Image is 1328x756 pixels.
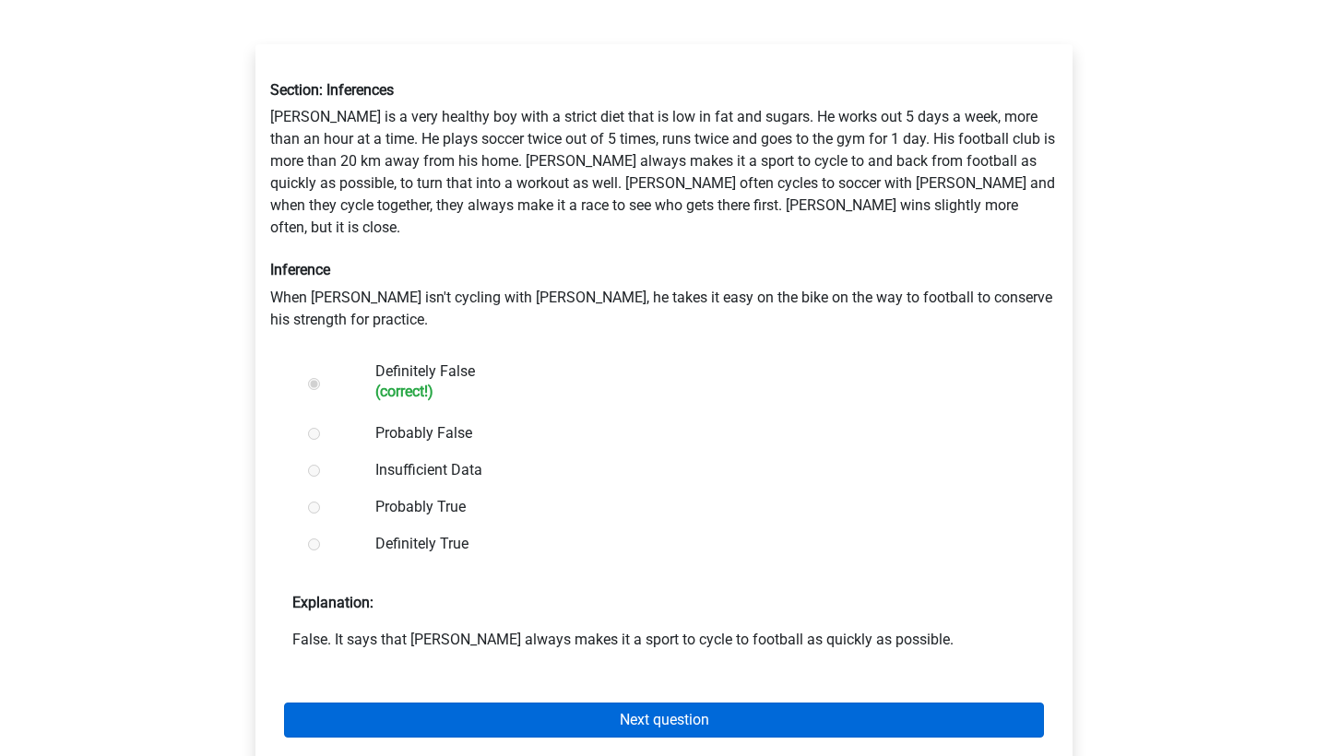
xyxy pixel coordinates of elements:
label: Insufficient Data [375,459,1014,481]
label: Definitely False [375,360,1014,400]
label: Probably False [375,422,1014,444]
label: Probably True [375,496,1014,518]
label: Definitely True [375,533,1014,555]
h6: Section: Inferences [270,81,1058,99]
h6: Inference [270,261,1058,278]
div: [PERSON_NAME] is a very healthy boy with a strict diet that is low in fat and sugars. He works ou... [256,66,1072,345]
strong: Explanation: [292,594,373,611]
a: Next question [284,703,1044,738]
p: False. It says that [PERSON_NAME] always makes it a sport to cycle to football as quickly as poss... [292,629,1036,651]
h6: (correct!) [375,383,1014,400]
